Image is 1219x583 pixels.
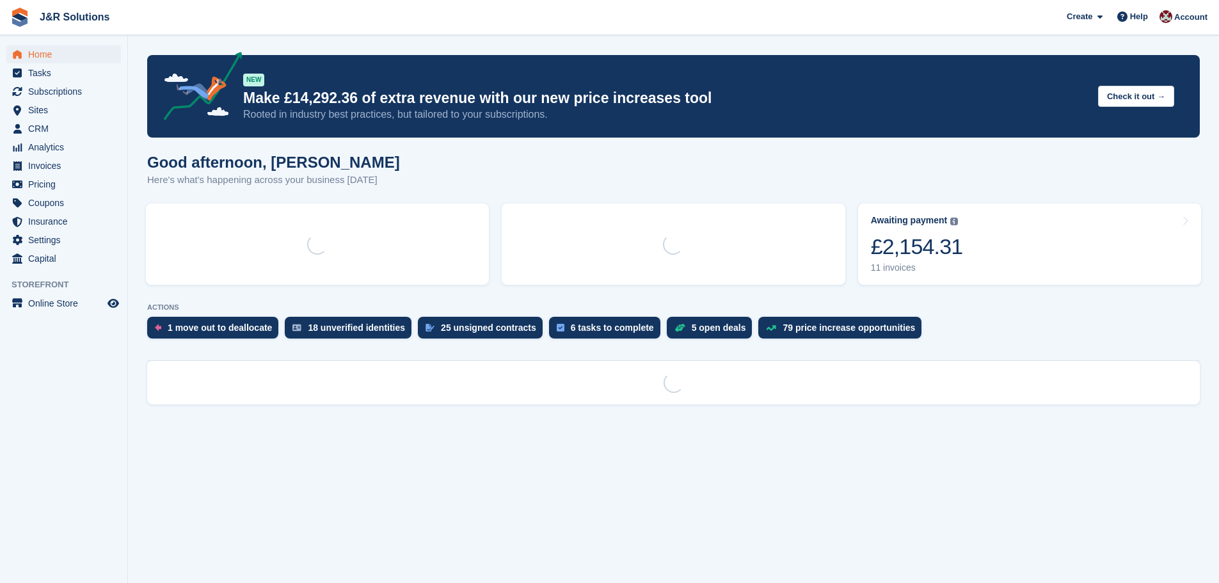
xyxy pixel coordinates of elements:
[12,278,127,291] span: Storefront
[758,317,928,345] a: 79 price increase opportunities
[1159,10,1172,23] img: Julie Morgan
[147,173,400,188] p: Here's what's happening across your business [DATE]
[6,294,121,312] a: menu
[28,138,105,156] span: Analytics
[667,317,759,345] a: 5 open deals
[1130,10,1148,23] span: Help
[6,194,121,212] a: menu
[6,175,121,193] a: menu
[6,157,121,175] a: menu
[426,324,434,331] img: contract_signature_icon-13c848040528278c33f63329250d36e43548de30e8caae1d1a13099fd9432cc5.svg
[28,45,105,63] span: Home
[147,317,285,345] a: 1 move out to deallocate
[766,325,776,331] img: price_increase_opportunities-93ffe204e8149a01c8c9dc8f82e8f89637d9d84a8eef4429ea346261dce0b2c0.svg
[571,323,654,333] div: 6 tasks to complete
[858,204,1201,285] a: Awaiting payment £2,154.31 11 invoices
[28,157,105,175] span: Invoices
[441,323,536,333] div: 25 unsigned contracts
[674,323,685,332] img: deal-1b604bf984904fb50ccaf53a9ad4b4a5d6e5aea283cecdc64d6e3604feb123c2.svg
[285,317,418,345] a: 18 unverified identities
[10,8,29,27] img: stora-icon-8386f47178a22dfd0bd8f6a31ec36ba5ce8667c1dd55bd0f319d3a0aa187defe.svg
[6,138,121,156] a: menu
[155,324,161,331] img: move_outs_to_deallocate_icon-f764333ba52eb49d3ac5e1228854f67142a1ed5810a6f6cc68b1a99e826820c5.svg
[549,317,667,345] a: 6 tasks to complete
[418,317,549,345] a: 25 unsigned contracts
[35,6,115,28] a: J&R Solutions
[6,250,121,268] a: menu
[6,212,121,230] a: menu
[28,101,105,119] span: Sites
[871,234,963,260] div: £2,154.31
[692,323,746,333] div: 5 open deals
[557,324,564,331] img: task-75834270c22a3079a89374b754ae025e5fb1db73e45f91037f5363f120a921f8.svg
[28,64,105,82] span: Tasks
[243,89,1088,108] p: Make £14,292.36 of extra revenue with our new price increases tool
[168,323,272,333] div: 1 move out to deallocate
[28,212,105,230] span: Insurance
[28,294,105,312] span: Online Store
[6,83,121,100] a: menu
[783,323,915,333] div: 79 price increase opportunities
[292,324,301,331] img: verify_identity-adf6edd0f0f0b5bbfe63781bf79b02c33cf7c696d77639b501bdc392416b5a36.svg
[28,250,105,268] span: Capital
[28,83,105,100] span: Subscriptions
[28,231,105,249] span: Settings
[243,108,1088,122] p: Rooted in industry best practices, but tailored to your subscriptions.
[106,296,121,311] a: Preview store
[28,194,105,212] span: Coupons
[1067,10,1092,23] span: Create
[28,175,105,193] span: Pricing
[6,231,121,249] a: menu
[1098,86,1174,107] button: Check it out →
[153,52,243,125] img: price-adjustments-announcement-icon-8257ccfd72463d97f412b2fc003d46551f7dbcb40ab6d574587a9cd5c0d94...
[871,215,948,226] div: Awaiting payment
[871,262,963,273] div: 11 invoices
[6,64,121,82] a: menu
[28,120,105,138] span: CRM
[6,45,121,63] a: menu
[950,218,958,225] img: icon-info-grey-7440780725fd019a000dd9b08b2336e03edf1995a4989e88bcd33f0948082b44.svg
[6,120,121,138] a: menu
[147,303,1200,312] p: ACTIONS
[6,101,121,119] a: menu
[308,323,405,333] div: 18 unverified identities
[147,154,400,171] h1: Good afternoon, [PERSON_NAME]
[243,74,264,86] div: NEW
[1174,11,1207,24] span: Account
